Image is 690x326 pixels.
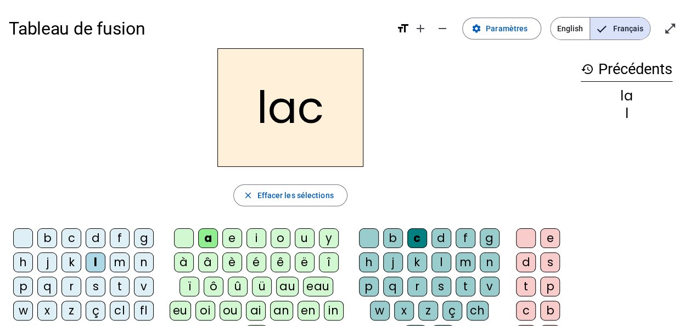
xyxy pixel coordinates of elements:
mat-icon: history [581,63,594,76]
button: Diminuer la taille de la police [431,18,453,40]
div: r [61,277,81,296]
span: Paramètres [486,22,528,35]
mat-icon: settings [472,24,481,33]
div: f [110,228,130,248]
mat-icon: remove [436,22,449,35]
div: en [298,301,319,321]
div: v [480,277,500,296]
div: r [407,277,427,296]
span: English [551,18,590,40]
div: eu [170,301,191,321]
div: j [37,252,57,272]
button: Paramètres [462,18,541,40]
div: y [319,228,339,248]
div: an [270,301,293,321]
div: d [516,252,536,272]
div: â [198,252,218,272]
div: z [418,301,438,321]
div: eau [303,277,333,296]
div: l [86,252,105,272]
div: b [37,228,57,248]
h1: Tableau de fusion [9,11,388,46]
div: g [134,228,154,248]
div: d [431,228,451,248]
div: c [516,301,536,321]
div: l [581,107,672,120]
div: ü [252,277,272,296]
div: g [480,228,500,248]
div: t [110,277,130,296]
div: e [222,228,242,248]
h3: Précédents [581,57,672,82]
div: h [13,252,33,272]
div: d [86,228,105,248]
div: w [13,301,33,321]
div: oi [195,301,215,321]
mat-icon: add [414,22,427,35]
div: q [383,277,403,296]
div: é [246,252,266,272]
div: ï [179,277,199,296]
div: la [581,89,672,103]
div: f [456,228,475,248]
div: è [222,252,242,272]
div: p [540,277,560,296]
div: ô [204,277,223,296]
div: ch [467,301,489,321]
div: in [324,301,344,321]
div: s [540,252,560,272]
div: s [431,277,451,296]
div: h [359,252,379,272]
mat-button-toggle-group: Language selection [550,17,650,40]
div: l [431,252,451,272]
div: fl [134,301,154,321]
div: n [134,252,154,272]
div: k [61,252,81,272]
div: û [228,277,248,296]
div: k [407,252,427,272]
div: x [37,301,57,321]
div: b [540,301,560,321]
div: w [370,301,390,321]
div: z [61,301,81,321]
div: cl [110,301,130,321]
div: q [37,277,57,296]
mat-icon: close [243,190,253,200]
div: e [540,228,560,248]
div: ai [246,301,266,321]
div: u [295,228,315,248]
div: o [271,228,290,248]
div: x [394,301,414,321]
div: s [86,277,105,296]
mat-icon: open_in_full [664,22,677,35]
div: p [13,277,33,296]
div: p [359,277,379,296]
div: j [383,252,403,272]
div: t [516,277,536,296]
div: ê [271,252,290,272]
div: c [61,228,81,248]
div: ë [295,252,315,272]
div: i [246,228,266,248]
span: Effacer les sélections [257,189,333,202]
div: c [407,228,427,248]
div: a [198,228,218,248]
div: m [110,252,130,272]
div: n [480,252,500,272]
span: Français [590,18,650,40]
div: î [319,252,339,272]
div: à [174,252,194,272]
div: ç [86,301,105,321]
div: m [456,252,475,272]
mat-icon: format_size [396,22,409,35]
div: ç [442,301,462,321]
button: Augmenter la taille de la police [409,18,431,40]
button: Entrer en plein écran [659,18,681,40]
h2: lac [217,48,363,167]
div: au [276,277,299,296]
div: ou [220,301,242,321]
div: b [383,228,403,248]
div: v [134,277,154,296]
button: Effacer les sélections [233,184,347,206]
div: t [456,277,475,296]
